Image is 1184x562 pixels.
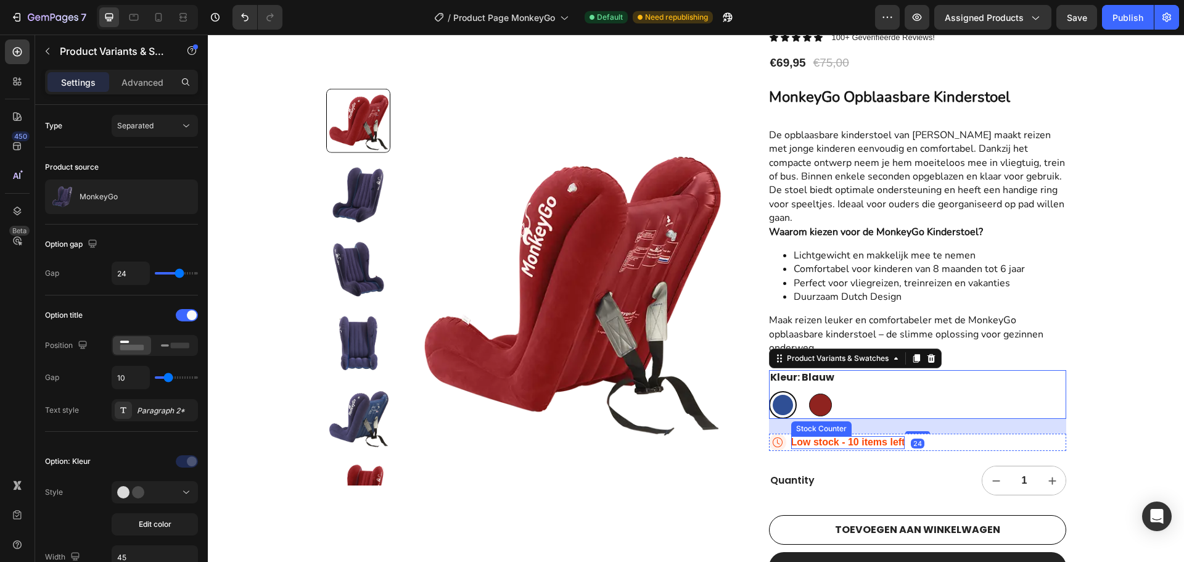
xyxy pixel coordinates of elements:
[139,519,171,530] span: Edit color
[561,518,858,547] button: SHOP NU
[112,115,198,137] button: Separated
[81,10,86,25] p: 7
[12,131,30,141] div: 450
[561,94,857,149] p: De opblaasbare kinderstoel van [PERSON_NAME] maakt reizen met jonge kinderen eenvoudig en comfort...
[703,404,717,414] div: 24
[45,405,79,416] div: Text style
[561,336,628,351] legend: Kleur: Blauw
[561,279,836,320] p: Maak reizen leuker en comfortabeler met de MonkeyGo opblaasbare kinderstoel – de slimme oplossing...
[831,432,859,460] button: increment
[137,405,195,416] div: Paragraph 2*
[1112,11,1143,24] div: Publish
[45,487,63,498] div: Style
[604,20,643,38] div: €75,00
[561,149,857,190] p: De stoel biedt optimale ondersteuning en heeft een handige ring voor speeltjes. Ideaal voor ouder...
[45,120,62,131] div: Type
[45,456,91,467] div: Option: Kleur
[448,11,451,24] span: /
[5,5,92,30] button: 7
[45,310,83,321] div: Option title
[208,35,1184,562] iframe: Design area
[945,11,1024,24] span: Assigned Products
[597,12,623,23] span: Default
[645,12,708,23] span: Need republishing
[803,432,831,460] input: quantity
[583,402,697,415] p: Low stock - 10 items left
[934,5,1051,30] button: Assigned Products
[586,255,858,269] p: Duurzaam Dutch Design
[9,226,30,236] div: Beta
[561,439,707,454] div: Quantity
[45,162,99,173] div: Product source
[688,526,732,539] div: SHOP NU
[627,489,792,502] div: TOEVOEGEN AAN WINKELWAGEN
[61,76,96,89] p: Settings
[80,192,118,201] p: MonkeyGo
[586,242,858,255] p: Perfect voor vliegreizen, treinreizen en vakanties
[577,318,683,329] div: Product Variants & Swatches
[121,76,163,89] p: Advanced
[112,513,198,535] button: Edit color
[561,52,802,72] h2: MonkeyGo Opblaasbare Kinderstoel
[586,389,641,400] div: Stock Counter
[586,214,858,228] p: Lichtgewicht en makkelijk mee te nemen
[232,5,282,30] div: Undo/Redo
[45,268,59,279] div: Gap
[586,228,858,241] p: Comfortabel voor kinderen van 8 maanden tot 6 jaar
[561,191,775,204] strong: Waarom kiezen voor de MonkeyGo Kinderstoel?
[1102,5,1154,30] button: Publish
[112,366,149,389] input: Auto
[1142,502,1172,531] div: Open Intercom Messenger
[561,20,599,38] div: €69,95
[45,236,100,253] div: Option gap
[453,11,555,24] span: Product Page MonkeyGo
[561,481,858,510] button: TOEVOEGEN AAN WINKELWAGEN
[45,372,59,383] div: Gap
[60,44,165,59] p: Product Variants & Swatches
[112,262,149,284] input: Auto
[1067,12,1087,23] span: Save
[45,337,90,354] div: Position
[775,432,803,460] button: decrement
[1056,5,1097,30] button: Save
[50,184,75,209] img: product feature img
[117,121,154,130] span: Separated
